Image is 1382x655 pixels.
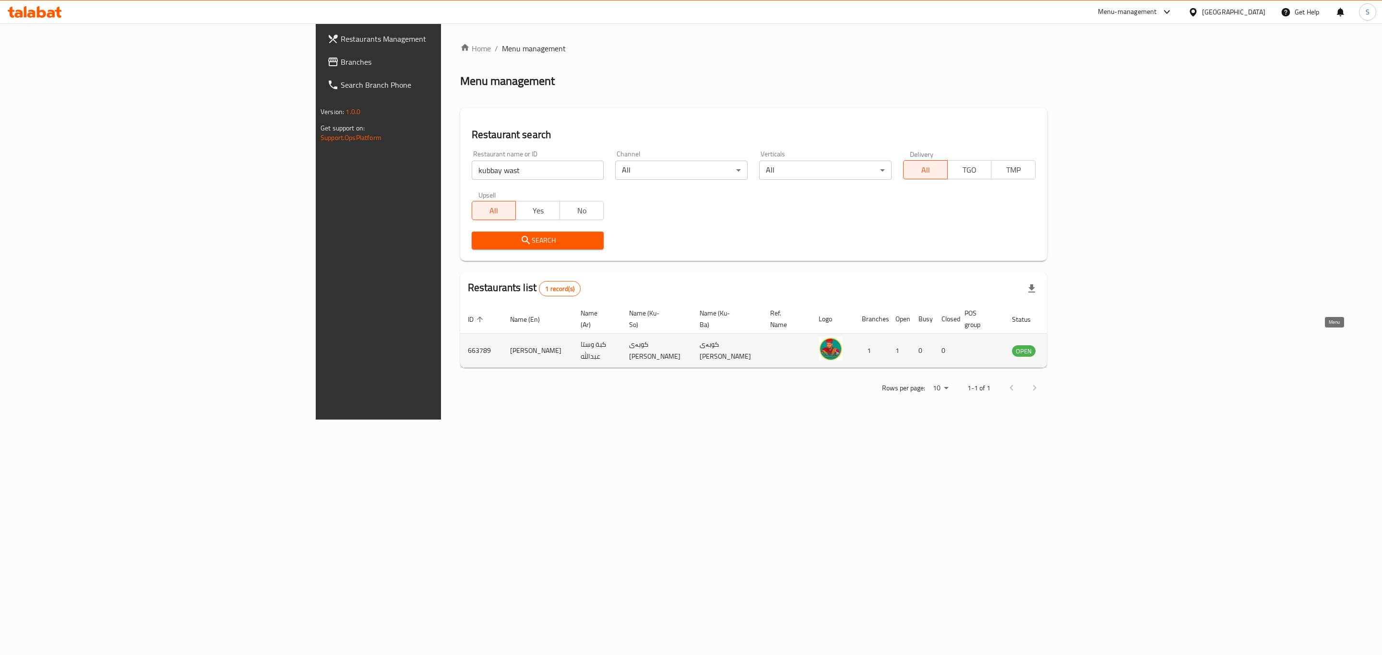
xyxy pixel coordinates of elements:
[759,161,892,180] div: All
[476,204,512,218] span: All
[1202,7,1265,17] div: [GEOGRAPHIC_DATA]
[520,204,556,218] span: Yes
[472,128,1036,142] h2: Restaurant search
[321,122,365,134] span: Get support on:
[539,281,581,296] div: Total records count
[770,307,799,330] span: Ref. Name
[321,131,381,144] a: Support.OpsPlatform
[910,151,934,157] label: Delivery
[854,334,888,368] td: 1
[560,201,604,220] button: No
[1020,277,1043,300] div: Export file
[1012,314,1043,325] span: Status
[472,201,516,220] button: All
[952,163,988,177] span: TGO
[320,27,547,50] a: Restaurants Management
[460,43,1047,54] nav: breadcrumb
[692,334,762,368] td: كوبەی [PERSON_NAME]
[615,161,748,180] div: All
[991,160,1036,179] button: TMP
[1366,7,1370,17] span: S
[929,381,952,396] div: Rows per page:
[472,161,604,180] input: Search for restaurant name or ID..
[911,334,934,368] td: 0
[882,382,925,394] p: Rows per page:
[888,334,911,368] td: 1
[564,204,600,218] span: No
[903,160,948,179] button: All
[460,304,1088,368] table: enhanced table
[911,304,934,334] th: Busy
[468,314,486,325] span: ID
[345,105,360,118] span: 1.0.0
[341,33,539,45] span: Restaurants Management
[888,304,911,334] th: Open
[472,232,604,249] button: Search
[907,163,944,177] span: All
[1098,6,1157,18] div: Menu-management
[700,307,751,330] span: Name (Ku-Ba)
[479,234,596,246] span: Search
[478,191,496,198] label: Upsell
[819,337,843,361] img: Kubbay Wasta Abdulla
[811,304,854,334] th: Logo
[629,307,680,330] span: Name (Ku-So)
[515,201,560,220] button: Yes
[1012,346,1036,357] span: OPEN
[947,160,992,179] button: TGO
[341,79,539,91] span: Search Branch Phone
[320,50,547,73] a: Branches
[460,73,555,89] h2: Menu management
[854,304,888,334] th: Branches
[539,284,580,293] span: 1 record(s)
[995,163,1032,177] span: TMP
[341,56,539,68] span: Branches
[320,73,547,96] a: Search Branch Phone
[967,382,990,394] p: 1-1 of 1
[510,314,552,325] span: Name (En)
[934,304,957,334] th: Closed
[573,334,621,368] td: كبة وستا عبدالله
[468,281,581,296] h2: Restaurants list
[965,307,993,330] span: POS group
[581,307,610,330] span: Name (Ar)
[321,105,344,118] span: Version:
[621,334,692,368] td: كوبەی [PERSON_NAME]
[934,334,957,368] td: 0
[1012,345,1036,357] div: OPEN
